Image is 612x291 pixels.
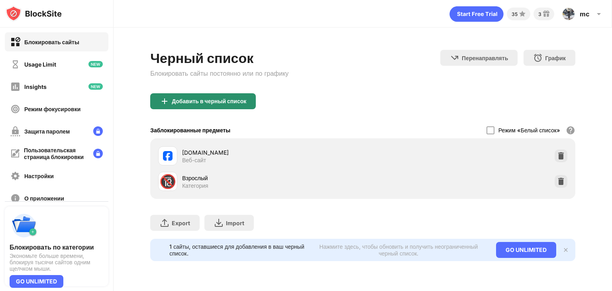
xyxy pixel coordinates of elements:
div: Блокировать сайты постоянно или по графику [150,69,288,77]
div: 35 [512,11,518,17]
div: Черный список [150,50,288,66]
img: new-icon.svg [88,61,103,67]
img: block-on.svg [10,37,20,47]
div: Нажмите здесь, чтобы обновить и получить неограниченный черный список. [311,243,486,257]
div: О приложении [24,195,64,202]
img: lock-menu.svg [93,126,103,136]
div: GO UNLIMITED [496,242,556,258]
div: Режим фокусировки [24,106,80,112]
img: focus-off.svg [10,104,20,114]
div: animation [449,6,504,22]
img: push-categories.svg [10,211,38,240]
div: Режим «Белый список» [498,127,560,134]
img: customize-block-page-off.svg [10,149,20,158]
div: Пользовательская страница блокировки [24,147,87,160]
div: Защита паролем [24,128,70,135]
div: Export [172,220,190,226]
div: Настройки [24,173,54,179]
img: new-icon.svg [88,83,103,90]
img: settings-off.svg [10,171,20,181]
div: Экономьте больше времени, блокируя тысячи сайтов одним щелчком мыши. [10,253,104,272]
div: Блокировать сайты [24,39,79,45]
img: about-off.svg [10,193,20,203]
div: [DOMAIN_NAME] [182,148,363,157]
img: insights-off.svg [10,82,20,92]
div: Добавить в черный список [172,98,246,104]
div: mc [580,10,589,18]
img: reward-small.svg [541,9,551,19]
div: Блокировать по категории [10,243,104,251]
img: ACg8ocIHCvdnERTrVJgRZbOIAHy_LUwfFdFcoSWGM2Y7jFX_pHoGNC0-=s96-c [562,8,575,20]
img: lock-menu.svg [93,149,103,158]
div: Insights [24,83,47,90]
img: password-protection-off.svg [10,126,20,136]
div: График [545,55,566,61]
img: favicons [163,151,173,161]
div: Взрослый [182,174,363,182]
div: Заблокированные предметы [150,127,230,134]
div: 1 сайты, оставшиеся для добавления в ваш черный список. [169,243,306,257]
img: logo-blocksite.svg [6,6,62,22]
img: time-usage-off.svg [10,59,20,69]
div: Веб-сайт [182,157,206,164]
img: x-button.svg [563,247,569,253]
div: Категория [182,182,208,189]
div: 🔞 [159,173,176,190]
div: Import [226,220,244,226]
div: Перенаправлять [462,55,508,61]
img: points-small.svg [518,9,527,19]
div: Usage Limit [24,61,56,68]
div: 3 [538,11,541,17]
div: GO UNLIMITED [10,275,63,288]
